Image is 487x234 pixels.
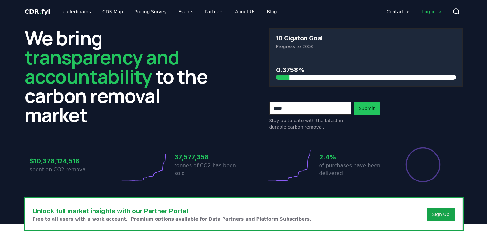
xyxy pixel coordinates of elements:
[319,152,388,162] h3: 2.4%
[422,8,442,15] span: Log in
[276,65,456,75] h3: 0.3758%
[405,147,441,183] div: Percentage of sales delivered
[25,44,179,89] span: transparency and accountability
[175,162,244,177] p: tonnes of CO2 has been sold
[25,28,218,124] h2: We bring to the carbon removal market
[55,6,282,17] nav: Main
[354,102,380,115] button: Submit
[276,43,456,50] p: Progress to 2050
[230,6,260,17] a: About Us
[200,6,229,17] a: Partners
[269,117,351,130] p: Stay up to date with the latest in durable carbon removal.
[97,6,128,17] a: CDR Map
[33,216,312,222] p: Free to all users with a work account. Premium options available for Data Partners and Platform S...
[25,7,50,16] a: CDR.fyi
[173,6,199,17] a: Events
[417,6,447,17] a: Log in
[25,8,50,15] span: CDR fyi
[427,208,454,221] button: Sign Up
[319,162,388,177] p: of purchases have been delivered
[381,6,447,17] nav: Main
[30,156,99,166] h3: $10,378,124,518
[276,35,323,41] h3: 10 Gigaton Goal
[262,6,282,17] a: Blog
[55,6,96,17] a: Leaderboards
[129,6,172,17] a: Pricing Survey
[175,152,244,162] h3: 37,577,358
[381,6,416,17] a: Contact us
[39,8,41,15] span: .
[33,206,312,216] h3: Unlock full market insights with our Partner Portal
[432,211,449,218] a: Sign Up
[30,166,99,173] p: spent on CO2 removal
